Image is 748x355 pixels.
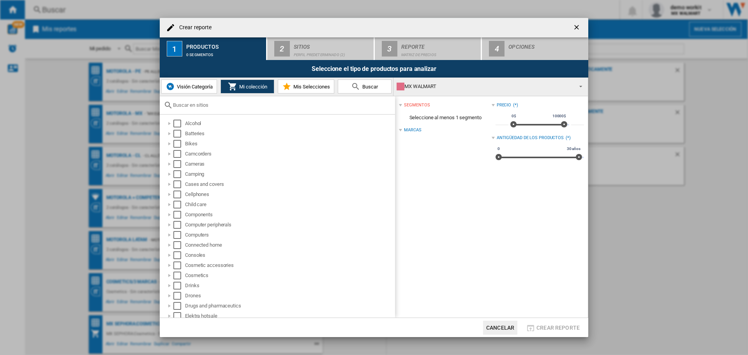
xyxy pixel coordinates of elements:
md-checkbox: Select [173,160,185,168]
div: Marcas [404,127,421,133]
div: Reporte [401,41,478,49]
button: Mis Selecciones [278,79,334,94]
md-checkbox: Select [173,170,185,178]
button: Buscar [338,79,392,94]
md-checkbox: Select [173,312,185,320]
span: Mis Selecciones [291,84,330,90]
div: Connected home [185,241,394,249]
div: Productos [186,41,263,49]
div: 0 segmentos [186,49,263,57]
div: Camcorders [185,150,394,158]
h4: Crear reporte [175,24,212,32]
div: Computers [185,231,394,239]
div: Precio [497,102,511,108]
div: Drinks [185,282,394,290]
md-checkbox: Select [173,211,185,219]
md-checkbox: Select [173,302,185,310]
div: Child care [185,201,394,208]
div: Consoles [185,251,394,259]
button: 4 Opciones [482,37,588,60]
md-checkbox: Select [173,251,185,259]
span: Mi colección [237,84,267,90]
div: segmentos [404,102,430,108]
span: Seleccione al menos 1 segmento [399,110,491,125]
md-checkbox: Select [173,140,185,148]
div: Antigüedad de los productos [497,135,564,141]
md-checkbox: Select [173,261,185,269]
span: 10000$ [551,113,567,119]
div: Batteries [185,130,394,138]
div: Drugs and pharmaceutics [185,302,394,310]
span: 30 años [566,146,582,152]
div: Cellphones [185,191,394,198]
button: Visión Categoría [161,79,217,94]
div: Matriz de precios [401,49,478,57]
button: getI18NText('BUTTONS.CLOSE_DIALOG') [570,20,585,35]
button: Mi colección [221,79,274,94]
div: Alcohol [185,120,394,127]
md-checkbox: Select [173,231,185,239]
input: Buscar en sitios [173,102,391,108]
md-checkbox: Select [173,150,185,158]
div: Opciones [508,41,585,49]
div: 1 [167,41,182,57]
span: 0$ [510,113,517,119]
div: 3 [382,41,397,57]
span: Crear reporte [536,325,580,331]
div: Cosmetic accessories [185,261,394,269]
md-checkbox: Select [173,180,185,188]
div: Drones [185,292,394,300]
div: 2 [274,41,290,57]
div: Camping [185,170,394,178]
div: Seleccione el tipo de productos para analizar [160,60,588,78]
div: 4 [489,41,505,57]
div: Components [185,211,394,219]
span: Visión Categoría [175,84,213,90]
button: Crear reporte [524,321,582,335]
md-checkbox: Select [173,191,185,198]
button: Cancelar [483,321,517,335]
div: Cases and covers [185,180,394,188]
img: wiser-icon-blue.png [166,82,175,91]
div: MX WALMART [397,81,572,92]
div: Bikes [185,140,394,148]
md-checkbox: Select [173,272,185,279]
div: Cameras [185,160,394,168]
md-checkbox: Select [173,282,185,290]
div: Sitios [294,41,370,49]
md-checkbox: Select [173,292,185,300]
div: Cosmetics [185,272,394,279]
span: Buscar [360,84,378,90]
div: Computer peripherals [185,221,394,229]
button: 1 Productos 0 segmentos [160,37,267,60]
div: Perfil predeterminado (2) [294,49,370,57]
ng-md-icon: getI18NText('BUTTONS.CLOSE_DIALOG') [573,23,582,33]
md-checkbox: Select [173,201,185,208]
div: Elektra hotsale [185,312,394,320]
md-checkbox: Select [173,221,185,229]
button: 3 Reporte Matriz de precios [375,37,482,60]
md-checkbox: Select [173,130,185,138]
span: 0 [496,146,501,152]
md-checkbox: Select [173,241,185,249]
md-checkbox: Select [173,120,185,127]
button: 2 Sitios Perfil predeterminado (2) [267,37,374,60]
